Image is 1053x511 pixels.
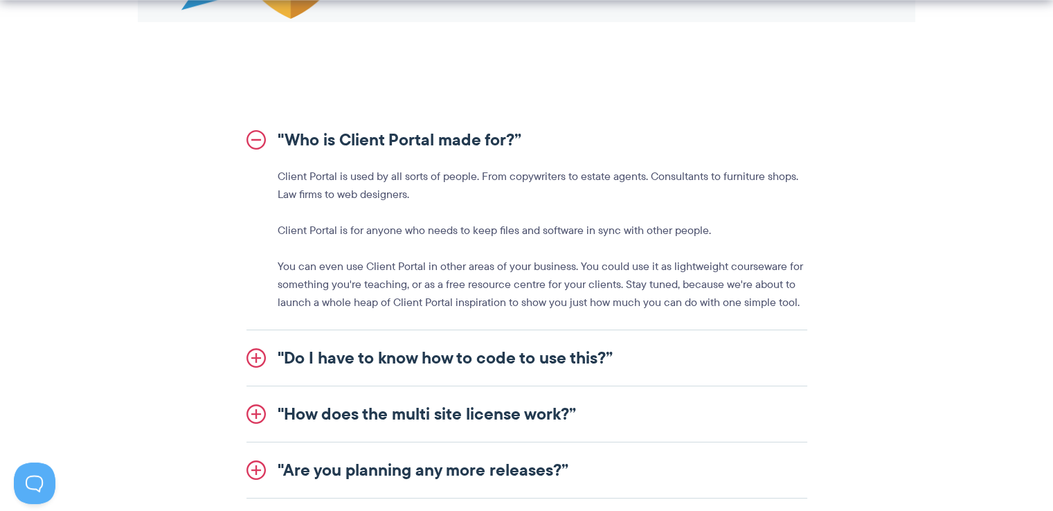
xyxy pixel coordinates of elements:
[14,463,55,504] iframe: Toggle Customer Support
[246,112,807,168] a: "Who is Client Portal made for?”
[278,258,807,312] p: You can even use Client Portal in other areas of your business. You could use it as lightweight c...
[246,386,807,442] a: "How does the multi site license work?”
[278,222,807,240] p: Client Portal is for anyone who needs to keep files and software in sync with other people.
[278,168,807,204] p: Client Portal is used by all sorts of people. From copywriters to estate agents. Consultants to f...
[246,442,807,498] a: "Are you planning any more releases?”
[246,330,807,386] a: "Do I have to know how to code to use this?”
